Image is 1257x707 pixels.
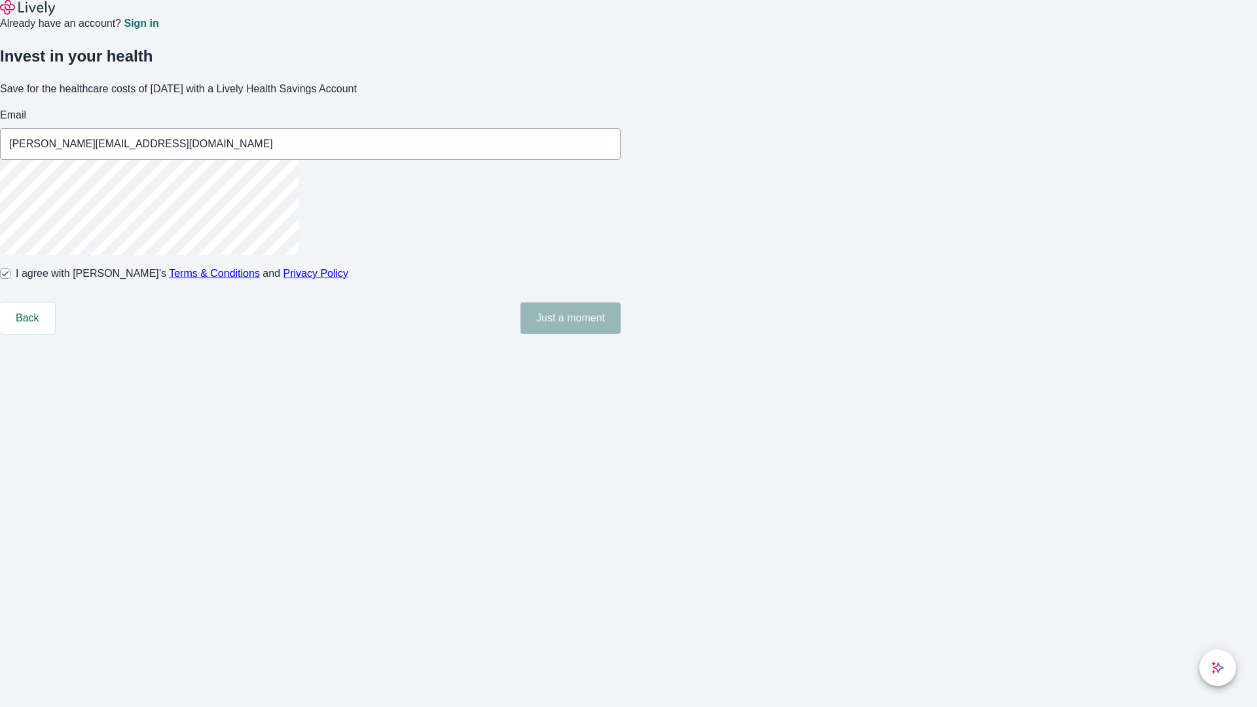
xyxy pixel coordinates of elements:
[16,266,348,281] span: I agree with [PERSON_NAME]’s and
[124,18,158,29] a: Sign in
[1199,649,1236,686] button: chat
[1211,661,1224,674] svg: Lively AI Assistant
[169,268,260,279] a: Terms & Conditions
[283,268,349,279] a: Privacy Policy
